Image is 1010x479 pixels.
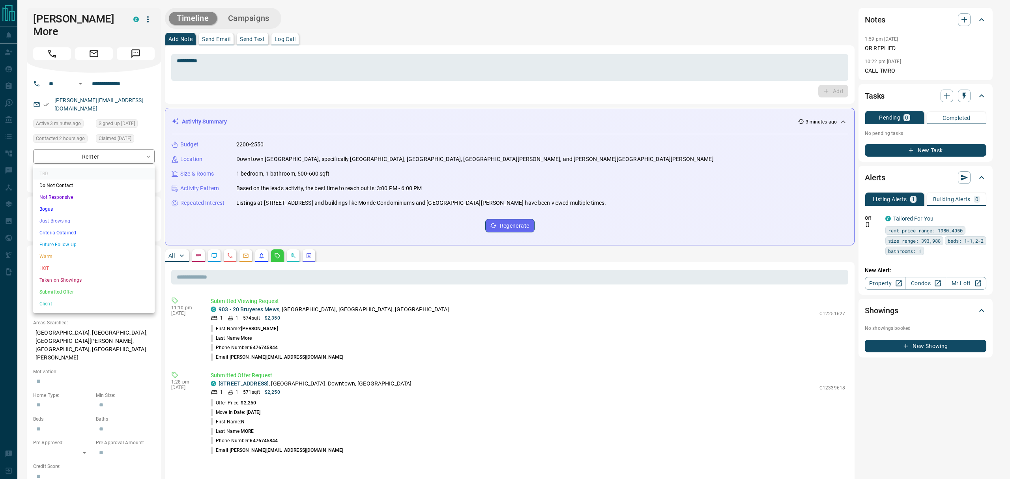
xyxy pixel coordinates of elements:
li: Submitted Offer [33,286,155,298]
li: Just Browsing [33,215,155,227]
li: HOT [33,262,155,274]
li: Warm [33,251,155,262]
li: Taken on Showings [33,274,155,286]
li: Do Not Contact [33,180,155,191]
li: Bogus [33,203,155,215]
li: Future Follow Up [33,239,155,251]
li: Client [33,298,155,310]
li: Not Responsive [33,191,155,203]
li: Criteria Obtained [33,227,155,239]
